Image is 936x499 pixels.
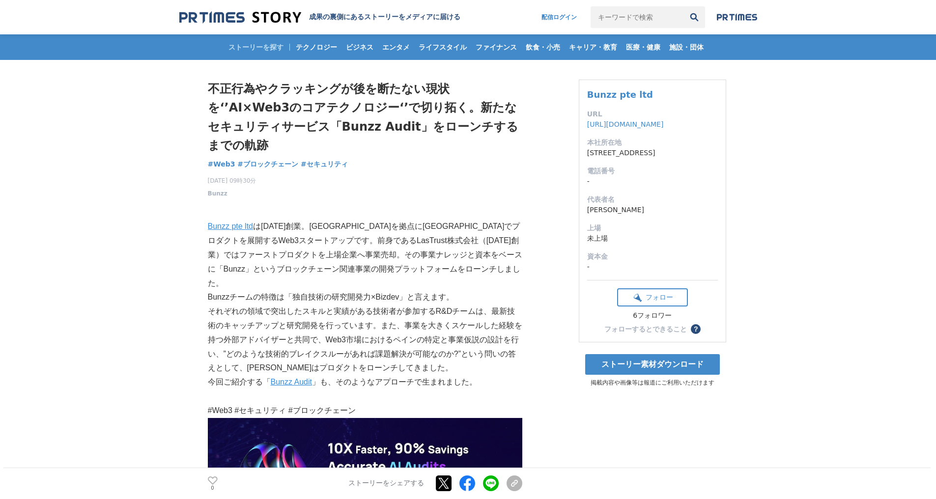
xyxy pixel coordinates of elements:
a: [URL][DOMAIN_NAME] [587,120,664,128]
dt: 資本金 [587,251,718,262]
a: ライフスタイル [415,34,471,60]
dt: URL [587,109,718,119]
p: 掲載内容や画像等は報道にご利用いただけます [579,379,726,387]
img: 成果の裏側にあるストーリーをメディアに届ける [179,11,301,24]
a: 配信ログイン [532,6,587,28]
span: 医療・健康 [622,43,664,52]
button: ？ [691,324,701,334]
span: #Web3 [208,160,235,168]
span: #ブロックチェーン [237,160,298,168]
dd: 未上場 [587,233,718,244]
a: 医療・健康 [622,34,664,60]
p: は[DATE]創業。[GEOGRAPHIC_DATA]を拠点に[GEOGRAPHIC_DATA]でプロダクトを展開するWeb3スタートアップです。前身であるLasTrust株式会社（[DATE]... [208,220,522,290]
a: エンタメ [378,34,414,60]
p: Bunzzチームの特徴は「独自技術の研究開発力×Bizdev」と言えます。 [208,290,522,305]
dt: 本社所在地 [587,138,718,148]
a: #Web3 [208,159,235,169]
span: #セキュリティ [301,160,348,168]
a: 成果の裏側にあるストーリーをメディアに届ける 成果の裏側にあるストーリーをメディアに届ける [179,11,460,24]
a: ビジネス [342,34,377,60]
span: 施設・団体 [665,43,708,52]
h1: 不正行為やクラッキングが後を断たない現状を‘’AI×Web3のコアテクノロジー‘’で切り拓く。新たなセキュリティサービス「Bunzz Audit」をローンチするまでの軌跡 [208,80,522,155]
h2: 成果の裏側にあるストーリーをメディアに届ける [309,13,460,22]
span: ライフスタイル [415,43,471,52]
dt: 代表者名 [587,194,718,205]
a: Bunzz [208,189,227,198]
dd: [STREET_ADDRESS] [587,148,718,158]
dd: [PERSON_NAME] [587,205,718,215]
button: フォロー [617,288,688,306]
p: #Web3 #セキュリティ #ブロックチェーン [208,404,522,418]
span: ？ [692,326,699,333]
dd: - [587,176,718,187]
span: テクノロジー [292,43,341,52]
a: Bunzz pte ltd [587,89,653,100]
dd: - [587,262,718,272]
span: ビジネス [342,43,377,52]
p: 今回ご紹介する「 」も、そのようなアプローチで生まれました。 [208,375,522,389]
span: 飲食・小売 [522,43,564,52]
div: フォローするとできること [604,326,687,333]
img: prtimes [717,13,757,21]
a: 施設・団体 [665,34,708,60]
a: Bunzz pte ltd [208,222,254,230]
p: 0 [208,486,218,491]
span: エンタメ [378,43,414,52]
a: テクノロジー [292,34,341,60]
a: キャリア・教育 [565,34,621,60]
dt: 電話番号 [587,166,718,176]
a: 飲食・小売 [522,34,564,60]
dt: 上場 [587,223,718,233]
p: ストーリーをシェアする [348,479,424,488]
a: #ブロックチェーン [237,159,298,169]
a: Bunzz Audit [271,378,312,386]
a: ストーリー素材ダウンロード [585,354,720,375]
span: キャリア・教育 [565,43,621,52]
p: それぞれの領域で突出したスキルと実績がある技術者が参加するR&Dチームは、最新技術のキャッチアップと研究開発を行っています。また、事業を大きくスケールした経験を持つ外部アドバイザーと共同で、We... [208,305,522,375]
a: #セキュリティ [301,159,348,169]
span: [DATE] 09時30分 [208,176,256,185]
div: 6フォロワー [617,311,688,320]
span: ファイナンス [472,43,521,52]
a: ファイナンス [472,34,521,60]
input: キーワードで検索 [591,6,683,28]
button: 検索 [683,6,705,28]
